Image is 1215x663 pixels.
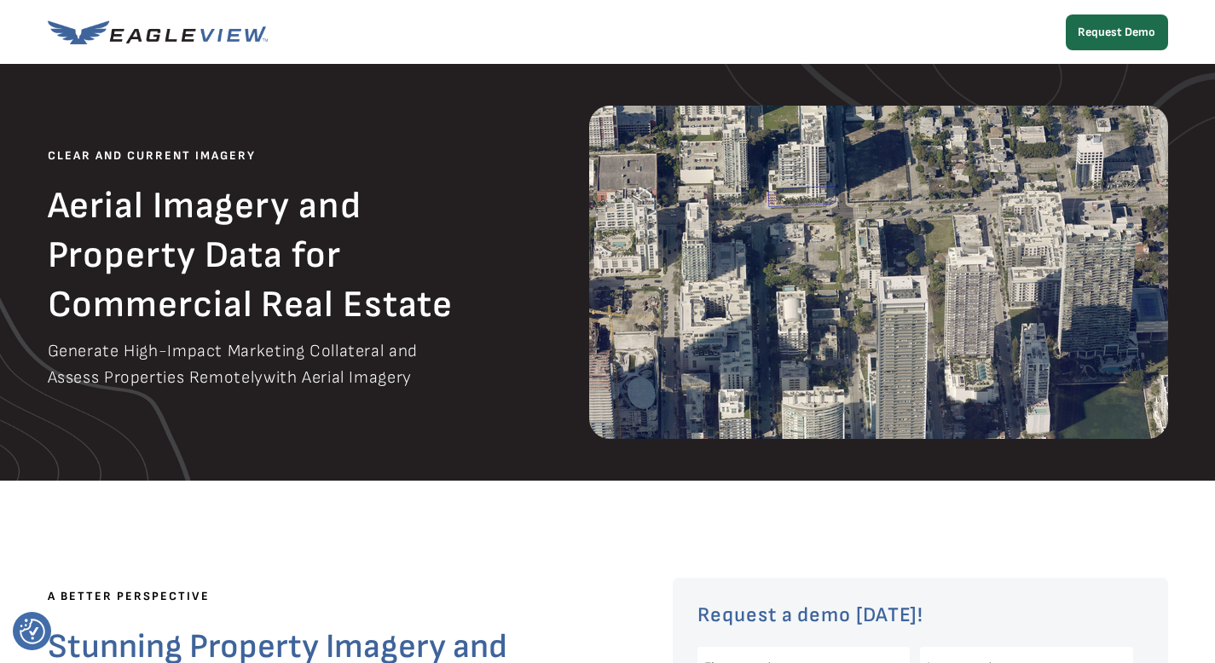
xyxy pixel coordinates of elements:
[48,183,454,327] span: Aerial Imagery and Property Data for Commercial Real Estate
[20,619,45,644] button: Consent Preferences
[48,341,418,388] span: Generate High-Impact Marketing Collateral and Assess Properties Remotely
[1078,25,1155,39] strong: Request Demo
[1066,14,1168,50] a: Request Demo
[48,341,418,388] span: with Aerial Imagery
[48,148,256,163] span: CLEAR AND CURRENT IMAGERY
[48,589,210,603] span: A BETTER PERSPECTIVE
[697,602,924,627] span: Request a demo [DATE]!
[20,619,45,644] img: Revisit consent button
